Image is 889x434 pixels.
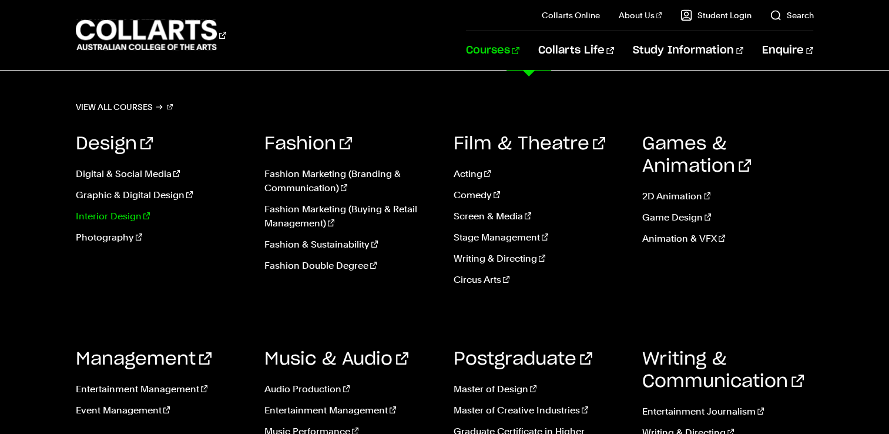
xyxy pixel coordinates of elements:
[264,202,435,231] a: Fashion Marketing (Buying & Retail Management)
[76,167,247,181] a: Digital & Social Media
[76,382,247,396] a: Entertainment Management
[454,403,625,418] a: Master of Creative Industries
[76,188,247,202] a: Graphic & Digital Design
[264,238,435,252] a: Fashion & Sustainability
[76,135,153,153] a: Design
[76,231,247,245] a: Photography
[76,99,173,115] a: View all courses
[642,350,804,390] a: Writing & Communication
[466,31,519,70] a: Courses
[264,350,408,368] a: Music & Audio
[454,231,625,245] a: Stage Management
[454,382,625,396] a: Master of Design
[680,9,751,21] a: Student Login
[642,135,751,175] a: Games & Animation
[454,188,625,202] a: Comedy
[264,382,435,396] a: Audio Production
[264,403,435,418] a: Entertainment Management
[76,209,247,223] a: Interior Design
[642,405,813,419] a: Entertainment Journalism
[264,167,435,195] a: Fashion Marketing (Branding & Communication)
[619,9,662,21] a: About Us
[76,350,212,368] a: Management
[538,31,614,70] a: Collarts Life
[633,31,743,70] a: Study Information
[542,9,600,21] a: Collarts Online
[762,31,813,70] a: Enquire
[454,252,625,266] a: Writing & Directing
[770,9,813,21] a: Search
[76,403,247,418] a: Event Management
[454,135,605,153] a: Film & Theatre
[642,189,813,203] a: 2D Animation
[642,232,813,246] a: Animation & VFX
[454,209,625,223] a: Screen & Media
[264,259,435,273] a: Fashion Double Degree
[454,350,592,368] a: Postgraduate
[76,18,226,52] div: Go to homepage
[642,211,813,225] a: Game Design
[454,167,625,181] a: Acting
[454,273,625,287] a: Circus Arts
[264,135,352,153] a: Fashion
